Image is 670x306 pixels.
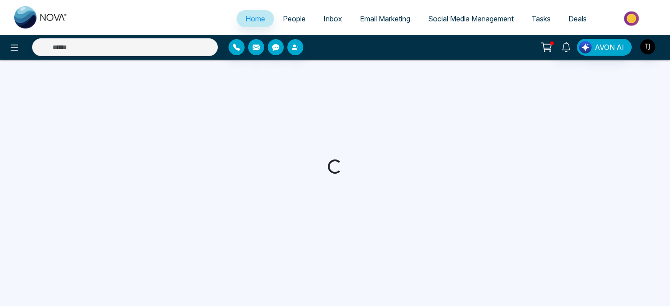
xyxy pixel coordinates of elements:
img: Lead Flow [579,41,592,53]
a: Deals [560,10,596,27]
span: Deals [568,14,587,23]
span: Tasks [531,14,551,23]
span: AVON AI [595,42,624,53]
img: Market-place.gif [600,8,665,29]
span: People [283,14,306,23]
span: Email Marketing [360,14,410,23]
button: AVON AI [577,39,632,56]
img: Nova CRM Logo [14,6,68,29]
a: Tasks [523,10,560,27]
img: User Avatar [640,39,655,54]
span: Social Media Management [428,14,514,23]
span: Home [245,14,265,23]
a: Inbox [315,10,351,27]
a: Email Marketing [351,10,419,27]
a: Social Media Management [419,10,523,27]
a: Home [237,10,274,27]
a: People [274,10,315,27]
span: Inbox [323,14,342,23]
